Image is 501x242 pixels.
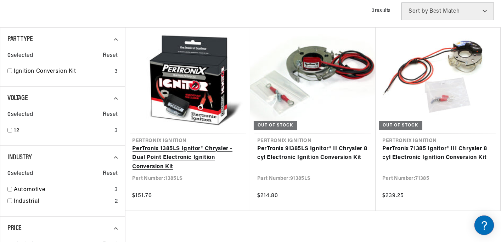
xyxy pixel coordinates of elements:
span: Reset [103,51,118,60]
span: Voltage [7,95,28,102]
span: 0 selected [7,51,33,60]
select: Sort by [401,2,494,20]
span: Reset [103,169,118,178]
span: 0 selected [7,169,33,178]
span: 3 results [372,8,391,13]
div: 2 [115,197,118,206]
span: Part Type [7,36,33,43]
a: Orders FAQ [7,147,135,158]
div: JBA Performance Exhaust [7,78,135,85]
a: Payment, Pricing, and Promotions FAQ [7,177,135,188]
a: Ignition Conversion Kit [14,67,112,76]
div: Payment, Pricing, and Promotions [7,166,135,172]
a: 12 [14,126,112,136]
a: FAQs [7,89,135,100]
a: PerTronix 71385 Ignitor® III Chrysler 8 cyl Electronic Ignition Conversion Kit [383,144,494,163]
span: 0 selected [7,110,33,119]
a: POWERED BY ENCHANT [97,203,136,210]
div: Shipping [7,107,135,114]
div: Orders [7,136,135,143]
a: PerTronix 1385LS Ignitor® Chrysler - Dual Point Electronic Ignition Conversion Kit [133,144,243,172]
a: PerTronix 91385LS Ignitor® II Chrysler 8 cyl Electronic Ignition Conversion Kit [257,144,368,163]
div: 3 [114,126,118,136]
button: Contact Us [7,189,135,201]
div: 3 [114,185,118,195]
a: Automotive [14,185,112,195]
span: Reset [103,110,118,119]
div: 3 [114,67,118,76]
span: Sort by [409,8,428,14]
span: Price [7,225,22,232]
div: Ignition Products [7,49,135,56]
a: Shipping FAQs [7,118,135,129]
a: Industrial [14,197,112,206]
span: Industry [7,154,32,161]
a: FAQ [7,60,135,71]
